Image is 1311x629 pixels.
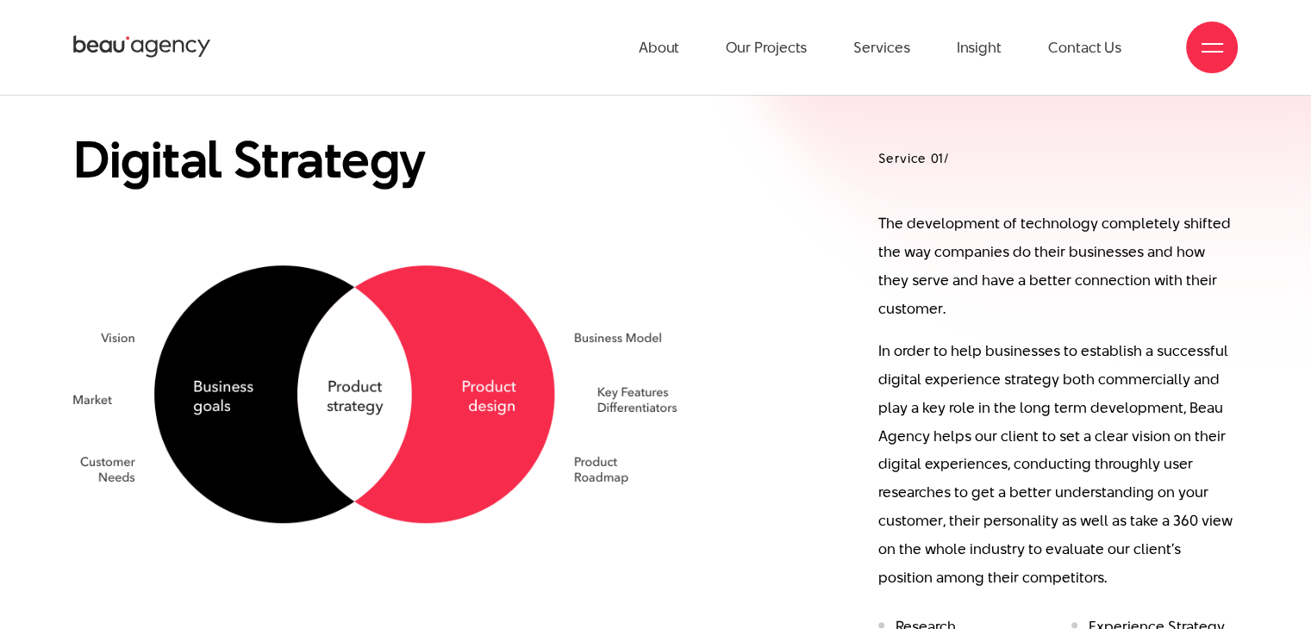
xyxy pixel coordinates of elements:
h2: Digital Strategy [73,132,677,188]
p: The development of technology completely shifted the way companies do their businesses and how th... [878,209,1238,323]
p: In order to help businesses to establish a successful digital experience strategy both commercial... [878,337,1238,593]
h3: Service 01/ [878,149,1238,168]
